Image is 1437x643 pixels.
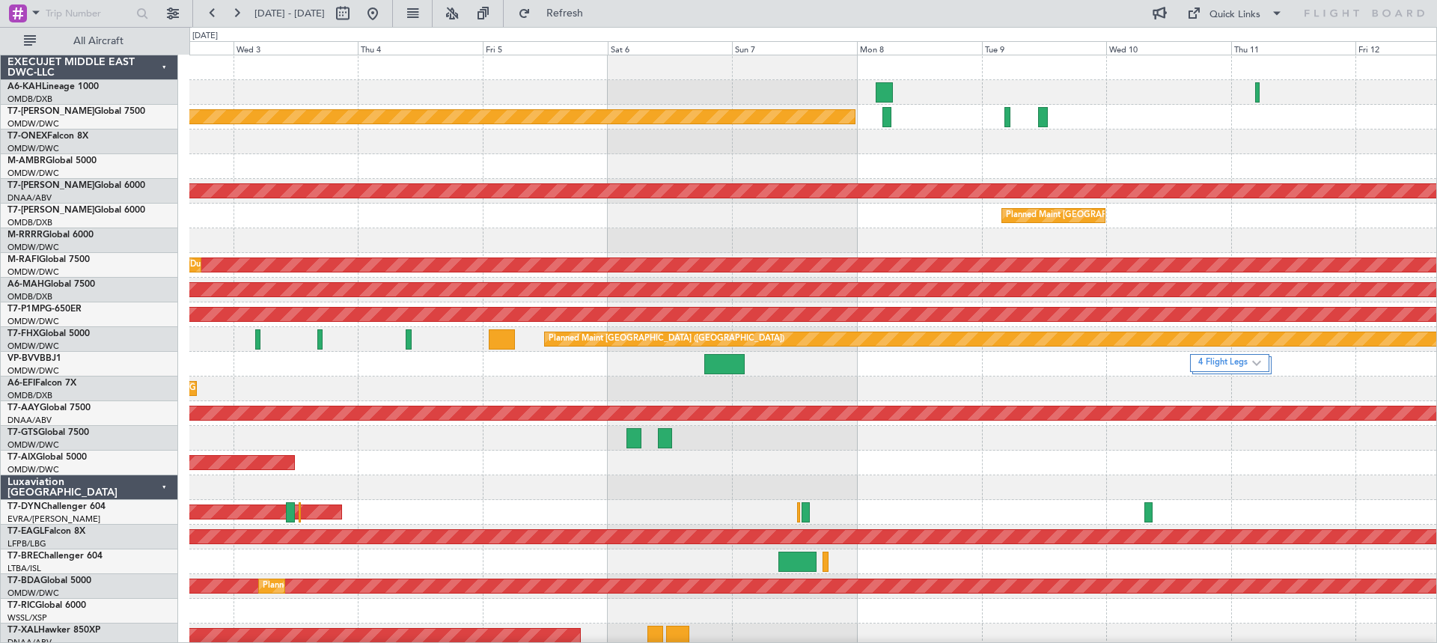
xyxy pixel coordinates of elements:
[7,403,91,412] a: T7-AAYGlobal 7500
[7,439,59,451] a: OMDW/DWC
[7,527,85,536] a: T7-EAGLFalcon 8X
[1106,41,1231,55] div: Wed 10
[7,576,40,585] span: T7-BDA
[7,156,97,165] a: M-AMBRGlobal 5000
[7,242,59,253] a: OMDW/DWC
[7,502,106,511] a: T7-DYNChallenger 604
[7,181,145,190] a: T7-[PERSON_NAME]Global 6000
[7,305,45,314] span: T7-P1MP
[7,255,39,264] span: M-RAFI
[7,291,52,302] a: OMDB/DXB
[7,280,44,289] span: A6-MAH
[7,464,59,475] a: OMDW/DWC
[7,143,59,154] a: OMDW/DWC
[39,36,158,46] span: All Aircraft
[7,181,94,190] span: T7-[PERSON_NAME]
[732,41,857,55] div: Sun 7
[608,41,733,55] div: Sat 6
[7,107,145,116] a: T7-[PERSON_NAME]Global 7500
[7,354,40,363] span: VP-BVV
[7,305,82,314] a: T7-P1MPG-650ER
[7,156,46,165] span: M-AMBR
[46,2,132,25] input: Trip Number
[7,168,59,179] a: OMDW/DWC
[16,29,162,53] button: All Aircraft
[7,329,39,338] span: T7-FHX
[7,502,41,511] span: T7-DYN
[7,107,94,116] span: T7-[PERSON_NAME]
[483,41,608,55] div: Fri 5
[7,626,100,635] a: T7-XALHawker 850XP
[7,365,59,377] a: OMDW/DWC
[1209,7,1260,22] div: Quick Links
[7,514,100,525] a: EVRA/[PERSON_NAME]
[857,41,982,55] div: Mon 8
[7,563,41,574] a: LTBA/ISL
[192,30,218,43] div: [DATE]
[982,41,1107,55] div: Tue 9
[7,428,38,437] span: T7-GTS
[7,231,43,240] span: M-RRRR
[7,280,95,289] a: A6-MAHGlobal 7500
[7,354,61,363] a: VP-BVVBBJ1
[7,527,44,536] span: T7-EAGL
[7,588,59,599] a: OMDW/DWC
[1006,204,1256,227] div: Planned Maint [GEOGRAPHIC_DATA] ([GEOGRAPHIC_DATA] Intl)
[7,626,38,635] span: T7-XAL
[7,379,35,388] span: A6-EFI
[7,118,59,129] a: OMDW/DWC
[358,41,483,55] div: Thu 4
[1252,360,1261,366] img: arrow-gray.svg
[7,428,89,437] a: T7-GTSGlobal 7500
[7,132,47,141] span: T7-ONEX
[7,601,86,610] a: T7-RICGlobal 6000
[7,255,90,264] a: M-RAFIGlobal 7500
[534,8,597,19] span: Refresh
[7,601,35,610] span: T7-RIC
[7,316,59,327] a: OMDW/DWC
[7,94,52,105] a: OMDB/DXB
[234,41,359,55] div: Wed 3
[7,403,40,412] span: T7-AAY
[511,1,601,25] button: Refresh
[7,576,91,585] a: T7-BDAGlobal 5000
[7,453,87,462] a: T7-AIXGlobal 5000
[7,415,52,426] a: DNAA/ABV
[7,192,52,204] a: DNAA/ABV
[7,217,52,228] a: OMDB/DXB
[7,341,59,352] a: OMDW/DWC
[7,231,94,240] a: M-RRRRGlobal 6000
[7,266,59,278] a: OMDW/DWC
[7,390,52,401] a: OMDB/DXB
[7,538,46,549] a: LFPB/LBG
[7,379,76,388] a: A6-EFIFalcon 7X
[7,552,38,561] span: T7-BRE
[549,328,784,350] div: Planned Maint [GEOGRAPHIC_DATA] ([GEOGRAPHIC_DATA])
[7,612,47,624] a: WSSL/XSP
[1198,357,1252,370] label: 4 Flight Legs
[7,82,99,91] a: A6-KAHLineage 1000
[7,206,145,215] a: T7-[PERSON_NAME]Global 6000
[254,7,325,20] span: [DATE] - [DATE]
[1180,1,1290,25] button: Quick Links
[1231,41,1356,55] div: Thu 11
[7,82,42,91] span: A6-KAH
[263,575,410,597] div: Planned Maint Dubai (Al Maktoum Intl)
[7,132,88,141] a: T7-ONEXFalcon 8X
[7,552,103,561] a: T7-BREChallenger 604
[7,329,90,338] a: T7-FHXGlobal 5000
[7,453,36,462] span: T7-AIX
[7,206,94,215] span: T7-[PERSON_NAME]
